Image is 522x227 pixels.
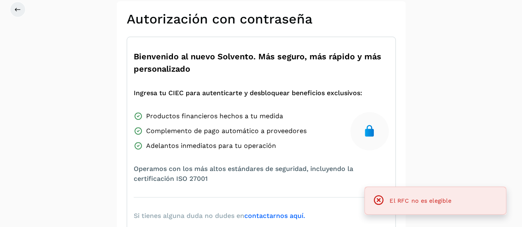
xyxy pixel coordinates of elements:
span: Operamos con los más altos estándares de seguridad, incluyendo la certificación ISO 27001 [134,164,389,184]
span: Bienvenido al nuevo Solvento. Más seguro, más rápido y más personalizado [134,50,389,75]
span: Adelantos inmediatos para tu operación [146,141,276,151]
span: Si tienes alguna duda no dudes en [134,211,305,221]
span: Productos financieros hechos a tu medida [146,111,283,121]
span: Complemento de pago automático a proveedores [146,126,307,136]
span: Ingresa tu CIEC para autenticarte y desbloquear beneficios exclusivos: [134,88,362,98]
span: El RFC no es elegible [390,197,451,204]
img: secure [363,124,376,138]
h2: Autorización con contraseña [127,11,396,27]
a: contactarnos aquí. [244,212,305,220]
